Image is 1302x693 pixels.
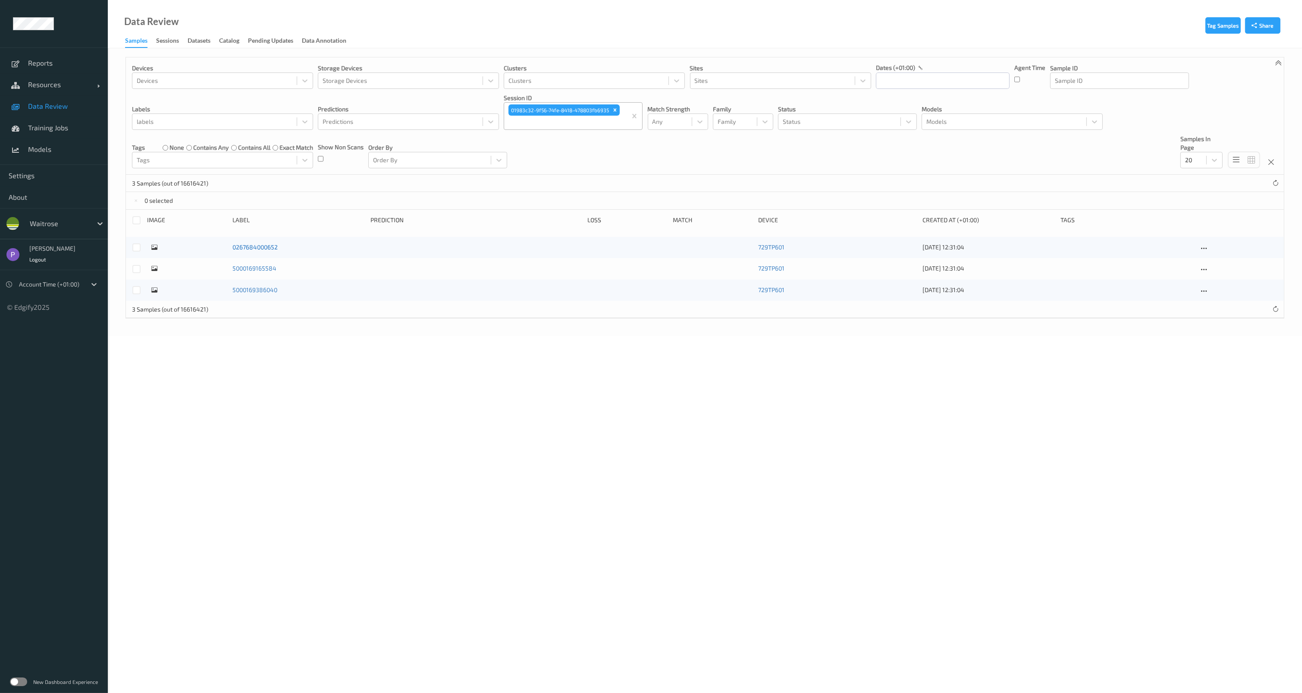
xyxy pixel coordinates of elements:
div: Pending Updates [248,36,293,47]
p: dates (+01:00) [876,63,915,72]
a: 729TP601 [758,286,784,293]
div: Sessions [156,36,179,47]
div: Prediction [370,216,582,225]
p: Clusters [504,64,685,72]
p: Agent Time [1014,63,1045,72]
div: 01983c32-9f56-74fe-8418-478803fb6935 [508,104,610,116]
a: Catalog [219,35,248,47]
div: Created At (+01:00) [922,216,1054,225]
div: [DATE] 12:31:04 [922,286,1054,294]
a: Samples [125,35,156,48]
p: 3 Samples (out of 16616421) [132,305,208,314]
a: 729TP601 [758,243,784,251]
a: 5000169386040 [232,286,277,293]
div: Loss [588,216,667,225]
a: Data Annotation [302,35,355,47]
div: Tags [1060,216,1192,225]
a: Sessions [156,35,188,47]
div: Device [758,216,916,225]
a: Datasets [188,35,219,47]
p: Samples In Page [1180,135,1223,152]
div: Label [232,216,364,225]
p: Session ID [504,94,643,102]
a: 0267684000652 [232,243,278,251]
div: Catalog [219,36,239,47]
p: labels [132,105,313,113]
a: 729TP601 [758,265,784,272]
p: 3 Samples (out of 16616421) [132,179,208,188]
p: Order By [368,143,507,152]
label: exact match [279,143,313,152]
div: Samples [125,36,147,48]
a: Pending Updates [248,35,302,47]
div: Datasets [188,36,210,47]
button: Share [1245,17,1280,34]
div: Data Annotation [302,36,346,47]
p: Devices [132,64,313,72]
p: Status [778,105,917,113]
button: Tag Samples [1205,17,1241,34]
p: Show Non Scans [318,143,364,151]
label: contains any [193,143,229,152]
p: Sample ID [1050,64,1189,72]
div: [DATE] 12:31:04 [922,264,1054,273]
p: Family [713,105,773,113]
div: Data Review [124,17,179,26]
p: Match Strength [648,105,708,113]
p: Tags [132,143,145,152]
p: Storage Devices [318,64,499,72]
div: [DATE] 12:31:04 [922,243,1054,252]
p: Predictions [318,105,499,113]
div: Remove 01983c32-9f56-74fe-8418-478803fb6935 [610,104,620,116]
div: Match [673,216,752,225]
div: image [147,216,226,225]
p: Sites [690,64,871,72]
label: none [169,143,184,152]
label: contains all [238,143,270,152]
p: Models [922,105,1103,113]
p: 0 selected [145,196,173,205]
a: 5000169165584 [232,265,276,272]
